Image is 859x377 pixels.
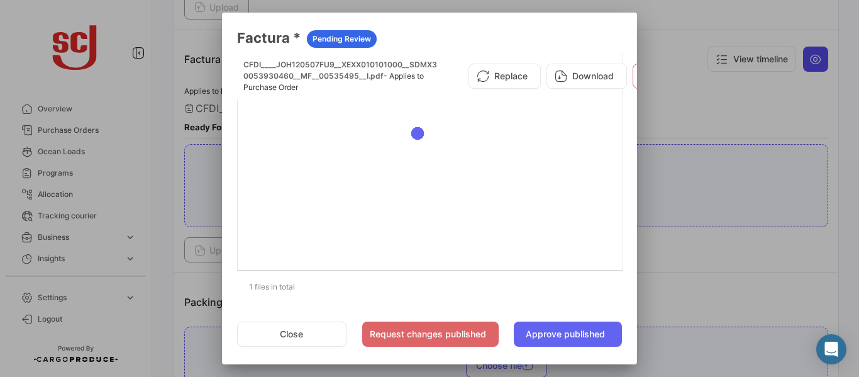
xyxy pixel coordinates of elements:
[243,60,437,81] span: CFDI____JOH120507FU9__XEXX010101000__SDMX3 0053930460__MF__00535495__I.pdf
[468,64,541,89] button: Replace
[237,271,622,303] div: 1 files in total
[816,334,846,364] div: Abrir Intercom Messenger
[313,33,371,45] span: Pending Review
[237,322,346,347] button: Close
[362,322,499,347] button: Request changes published
[514,322,622,347] button: Approve published
[237,28,622,48] h3: Factura *
[546,64,627,89] button: Download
